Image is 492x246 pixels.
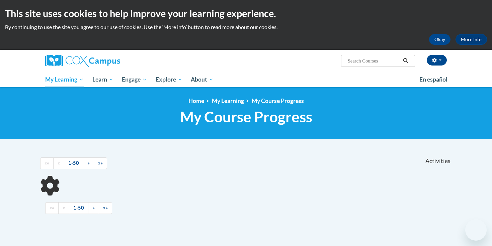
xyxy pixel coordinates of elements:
[45,55,172,67] a: Cox Campus
[456,34,487,45] a: More Info
[41,72,88,87] a: My Learning
[88,202,99,214] a: Next
[45,55,120,67] img: Cox Campus
[35,72,457,87] div: Main menu
[40,157,54,169] a: Begining
[180,108,312,126] span: My Course Progress
[92,205,95,211] span: »
[99,202,112,214] a: End
[88,72,118,87] a: Learn
[53,157,64,169] a: Previous
[252,97,304,104] a: My Course Progress
[425,157,450,165] span: Activities
[58,202,69,214] a: Previous
[415,73,452,87] a: En español
[401,57,411,65] button: Search
[465,219,487,241] iframe: Button to launch messaging window
[94,157,107,169] a: End
[156,76,182,84] span: Explore
[50,205,54,211] span: ««
[427,55,447,66] button: Account Settings
[87,160,90,166] span: »
[347,57,401,65] input: Search Courses
[5,23,487,31] p: By continuing to use the site you agree to our use of cookies. Use the ‘More info’ button to read...
[122,76,147,84] span: Engage
[92,76,113,84] span: Learn
[212,97,244,104] a: My Learning
[5,7,487,20] h2: This site uses cookies to help improve your learning experience.
[64,157,83,169] a: 1-50
[103,205,108,211] span: »»
[45,202,59,214] a: Begining
[45,160,49,166] span: ««
[429,34,450,45] button: Okay
[188,97,204,104] a: Home
[187,72,218,87] a: About
[191,76,214,84] span: About
[117,72,151,87] a: Engage
[83,157,94,169] a: Next
[58,160,60,166] span: «
[419,76,447,83] span: En español
[69,202,88,214] a: 1-50
[63,205,65,211] span: «
[98,160,103,166] span: »»
[151,72,187,87] a: Explore
[45,76,84,84] span: My Learning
